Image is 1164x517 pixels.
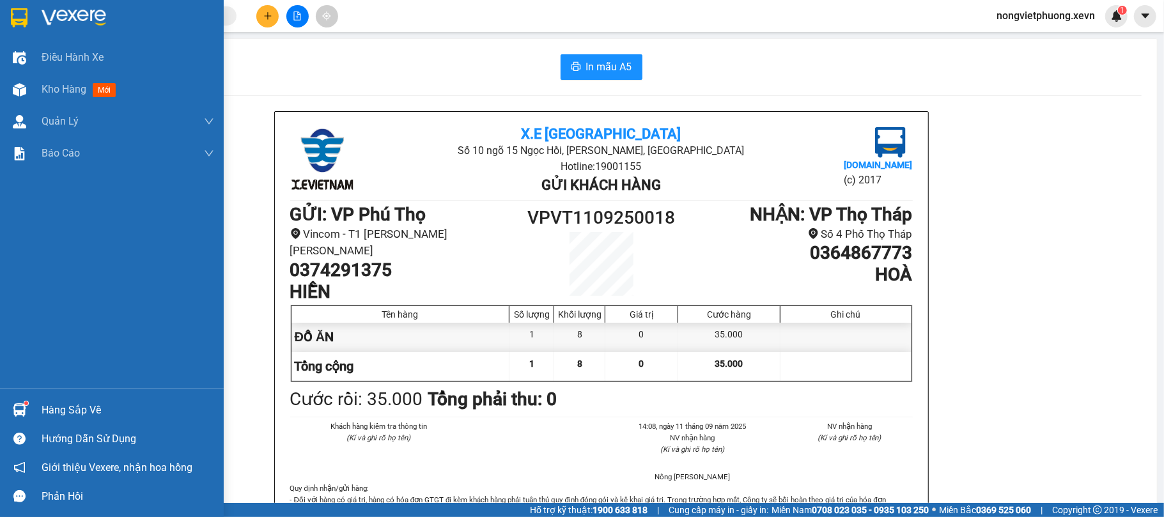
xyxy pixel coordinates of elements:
li: Hotline: 19001155 [120,47,534,63]
img: logo.jpg [875,127,906,158]
span: 0 [639,359,644,369]
span: Cung cấp máy in - giấy in: [669,503,768,517]
b: Tổng phải thu: 0 [428,389,557,410]
div: Cước rồi : 35.000 [290,385,423,413]
div: Hàng sắp về [42,401,214,420]
span: Quản Lý [42,113,79,129]
li: Hotline: 19001155 [394,158,809,174]
div: 8 [554,323,605,351]
b: GỬI : VP Phú Thọ [290,204,426,225]
b: [DOMAIN_NAME] [844,160,912,170]
li: Khách hàng kiểm tra thông tin [316,421,442,432]
h1: HOÀ [679,264,912,286]
li: Nông [PERSON_NAME] [630,471,756,482]
img: warehouse-icon [13,115,26,128]
span: ⚪️ [932,507,936,513]
li: Số 10 ngõ 15 Ngọc Hồi, [PERSON_NAME], [GEOGRAPHIC_DATA] [120,31,534,47]
div: Cước hàng [681,309,776,320]
span: mới [93,83,116,97]
img: warehouse-icon [13,83,26,96]
div: Tên hàng [295,309,506,320]
div: Khối lượng [557,309,601,320]
span: message [13,490,26,502]
span: 35.000 [715,359,743,369]
h1: VPVT1109250018 [524,204,679,232]
sup: 1 [24,401,28,405]
span: Giới thiệu Vexere, nhận hoa hồng [42,459,192,475]
span: printer [571,61,581,73]
div: Hướng dẫn sử dụng [42,429,214,449]
span: copyright [1093,505,1102,514]
img: logo-vxr [11,8,27,27]
b: X.E [GEOGRAPHIC_DATA] [521,126,681,142]
sup: 1 [1118,6,1127,15]
span: 8 [577,359,582,369]
span: Miền Bắc [939,503,1031,517]
span: caret-down [1140,10,1151,22]
span: Điều hành xe [42,49,104,65]
span: environment [808,228,819,239]
li: Số 10 ngõ 15 Ngọc Hồi, [PERSON_NAME], [GEOGRAPHIC_DATA] [394,143,809,158]
h1: 0364867773 [679,242,912,264]
span: notification [13,461,26,474]
span: Kho hàng [42,83,86,95]
li: Số 4 Phố Thọ Tháp [679,226,912,243]
div: Số lượng [513,309,550,320]
span: down [204,116,214,127]
b: Gửi khách hàng [541,177,661,193]
div: 1 [509,323,554,351]
i: (Kí và ghi rõ họ tên) [346,433,410,442]
li: NV nhận hàng [786,421,913,432]
button: caret-down [1134,5,1156,27]
div: Giá trị [609,309,674,320]
li: NV nhận hàng [630,432,756,444]
li: (c) 2017 [844,172,912,188]
div: 0 [605,323,678,351]
span: Hỗ trợ kỹ thuật: [530,503,648,517]
button: plus [256,5,279,27]
span: In mẫu A5 [586,59,632,75]
span: | [1041,503,1043,517]
img: solution-icon [13,147,26,160]
button: file-add [286,5,309,27]
h1: 0374291375 [290,259,524,281]
div: ĐỒ ĂN [291,323,510,351]
button: printerIn mẫu A5 [561,54,642,80]
span: 1 [529,359,534,369]
img: warehouse-icon [13,51,26,65]
strong: 1900 633 818 [593,505,648,515]
span: file-add [293,12,302,20]
img: icon-new-feature [1111,10,1122,22]
img: logo.jpg [290,127,354,191]
div: Phản hồi [42,487,214,506]
span: | [657,503,659,517]
strong: 0708 023 035 - 0935 103 250 [812,505,929,515]
i: (Kí và ghi rõ họ tên) [660,445,724,454]
strong: 0369 525 060 [976,505,1031,515]
h1: HIỀN [290,281,524,303]
img: warehouse-icon [13,403,26,417]
li: Vincom - T1 [PERSON_NAME] [PERSON_NAME] [290,226,524,259]
span: question-circle [13,433,26,445]
img: logo.jpg [16,16,80,80]
b: GỬI : VP Thọ Tháp [16,93,160,114]
span: Tổng cộng [295,359,354,374]
span: aim [322,12,331,20]
span: plus [263,12,272,20]
span: 1 [1120,6,1124,15]
b: NHẬN : VP Thọ Tháp [750,204,913,225]
i: (Kí và ghi rõ họ tên) [818,433,881,442]
li: 14:08, ngày 11 tháng 09 năm 2025 [630,421,756,432]
div: 35.000 [678,323,780,351]
span: Miền Nam [772,503,929,517]
span: environment [290,228,301,239]
span: down [204,148,214,158]
span: Báo cáo [42,145,80,161]
button: aim [316,5,338,27]
span: nongvietphuong.xevn [986,8,1105,24]
div: Ghi chú [784,309,908,320]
